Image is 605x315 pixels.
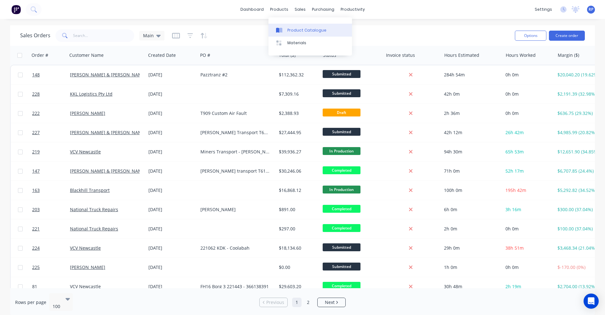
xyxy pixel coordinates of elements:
[505,206,521,212] span: 3h 16m
[32,52,48,58] div: Order #
[70,129,169,135] a: [PERSON_NAME] & [PERSON_NAME] Newcastle
[506,52,536,58] div: Hours Worked
[279,226,316,232] div: $297.00
[309,5,337,14] div: purchasing
[32,168,40,174] span: 147
[148,245,195,251] div: [DATE]
[279,245,316,251] div: $18,134.60
[32,258,70,277] a: 225
[505,149,524,155] span: 65h 53m
[557,168,597,174] div: $6,707.85 (24.4%)
[557,129,597,136] div: $4,985.99 (20.82%)
[32,245,40,251] span: 224
[279,206,316,213] div: $891.00
[323,128,360,136] span: Submitted
[557,91,597,97] div: $2,191.39 (32.98%)
[73,29,135,42] input: Search...
[148,72,195,78] div: [DATE]
[444,110,498,116] div: 2h 36m
[444,206,498,213] div: 6h 0m
[287,27,326,33] div: Product Catalogue
[32,149,40,155] span: 219
[323,109,360,116] span: Draft
[32,129,40,136] span: 227
[32,85,70,104] a: 228
[505,129,524,135] span: 26h 42m
[70,91,112,97] a: KKL Logistics Pty Ltd
[318,299,345,306] a: Next page
[70,206,118,212] a: National Truck Repairs
[279,129,316,136] div: $27,444.95
[558,52,579,58] div: Margin ($)
[70,187,110,193] a: Blackhill Transport
[200,168,270,174] div: [PERSON_NAME] transport T610 493236
[148,226,195,232] div: [DATE]
[444,226,498,232] div: 2h 0m
[584,294,599,309] div: Open Intercom Messenger
[32,110,40,116] span: 222
[32,91,40,97] span: 228
[279,283,316,290] div: $29,603.20
[148,283,195,290] div: [DATE]
[532,5,555,14] div: settings
[505,110,519,116] span: 0h 0m
[200,206,270,213] div: [PERSON_NAME]
[557,226,597,232] div: $100.00 (37.04%)
[70,110,105,116] a: [PERSON_NAME]
[32,200,70,219] a: 203
[557,206,597,213] div: $300.00 (37.04%)
[505,264,519,270] span: 0h 0m
[515,31,546,41] button: Options
[32,123,70,142] a: 227
[148,168,195,174] div: [DATE]
[200,129,270,136] div: [PERSON_NAME] Transport T610SAR Chassis - 492792
[200,72,270,78] div: Pazztranz #2
[323,205,360,213] span: Completed
[70,283,101,289] a: VCV Newcastle
[148,206,195,213] div: [DATE]
[279,91,316,97] div: $7,309.16
[257,298,348,307] ul: Pagination
[70,245,101,251] a: VCV Newcastle
[444,91,498,97] div: 42h 0m
[279,264,316,270] div: $0.00
[279,149,316,155] div: $39,936.27
[505,168,524,174] span: 52h 17m
[444,264,498,270] div: 1h 0m
[505,187,526,193] span: 195h 42m
[287,40,306,46] div: Materials
[557,110,597,116] div: $636.75 (29.32%)
[11,5,21,14] img: Factory
[291,5,309,14] div: sales
[444,129,498,136] div: 42h 12m
[323,70,360,78] span: Submitted
[32,226,40,232] span: 221
[279,187,316,193] div: $16,868.12
[557,245,597,251] div: $3,468.34 (21.04%)
[444,168,498,174] div: 71h 0m
[323,224,360,232] span: Completed
[303,298,313,307] a: Page 2
[589,7,593,12] span: RP
[266,299,284,306] span: Previous
[20,33,50,39] h1: Sales Orders
[323,186,360,193] span: In Production
[557,72,597,78] div: $20,040.20 (19.62%)
[32,104,70,123] a: 222
[505,245,524,251] span: 38h 51m
[444,149,498,155] div: 94h 30m
[267,5,291,14] div: products
[148,264,195,270] div: [DATE]
[268,24,352,36] a: Product Catalogue
[260,299,287,306] a: Previous page
[32,277,70,296] a: 81
[323,263,360,270] span: Submitted
[323,166,360,174] span: Completed
[148,187,195,193] div: [DATE]
[70,264,105,270] a: [PERSON_NAME]
[70,72,169,78] a: [PERSON_NAME] & [PERSON_NAME] Newcastle
[444,72,498,78] div: 284h 54m
[505,91,519,97] span: 0h 0m
[32,239,70,258] a: 224
[337,5,368,14] div: productivity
